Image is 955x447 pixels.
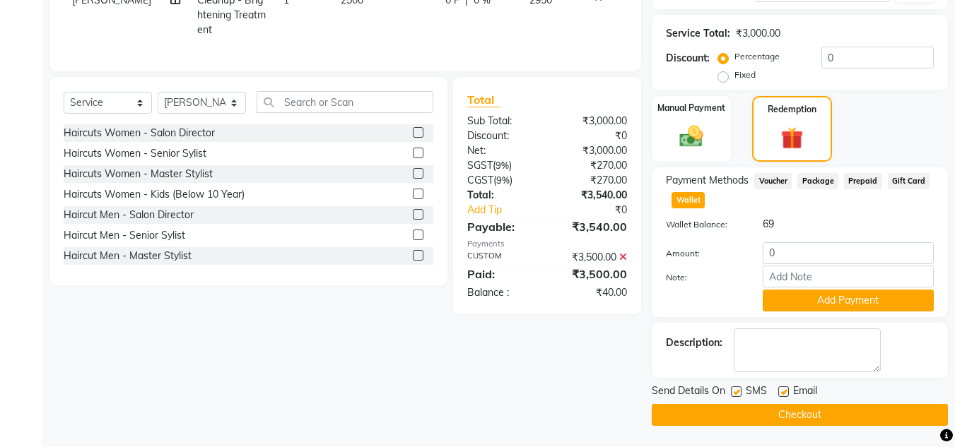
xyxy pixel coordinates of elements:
[64,249,192,263] div: Haircut Men - Master Stylist
[457,285,547,300] div: Balance :
[652,404,948,426] button: Checkout
[457,129,547,143] div: Discount:
[752,217,944,232] div: 69
[457,188,547,203] div: Total:
[547,218,638,235] div: ₹3,540.00
[547,158,638,173] div: ₹270.00
[754,173,792,189] span: Voucher
[257,91,433,113] input: Search or Scan
[457,250,547,265] div: CUSTOM
[467,93,500,107] span: Total
[547,143,638,158] div: ₹3,000.00
[457,158,547,173] div: ( )
[547,173,638,188] div: ₹270.00
[547,250,638,265] div: ₹3,500.00
[774,124,810,152] img: _gift.svg
[655,218,751,231] label: Wallet Balance:
[672,123,710,150] img: _cash.svg
[467,238,627,250] div: Payments
[655,247,751,260] label: Amount:
[457,143,547,158] div: Net:
[746,383,767,401] span: SMS
[736,26,780,41] div: ₹3,000.00
[457,114,547,129] div: Sub Total:
[734,68,756,81] label: Fixed
[64,126,215,141] div: Haircuts Women - Salon Director
[666,173,749,188] span: Payment Methods
[768,103,816,116] label: Redemption
[64,187,245,202] div: Haircuts Women - Kids (Below 10 Year)
[457,173,547,188] div: ( )
[763,266,934,287] input: Add Note
[655,271,751,284] label: Note:
[763,290,934,311] button: Add Payment
[547,129,638,143] div: ₹0
[563,203,638,217] div: ₹0
[467,174,493,186] span: CGST
[547,266,638,282] div: ₹3,500.00
[467,159,493,172] span: SGST
[64,228,185,243] div: Haircut Men - Senior Sylist
[64,208,194,222] div: Haircut Men - Salon Director
[797,173,838,189] span: Package
[496,160,509,171] span: 9%
[734,50,780,63] label: Percentage
[672,192,705,208] span: Wallet
[496,174,510,186] span: 9%
[666,335,722,350] div: Description:
[657,102,725,114] label: Manual Payment
[793,383,817,401] span: Email
[457,218,547,235] div: Payable:
[652,383,725,401] span: Send Details On
[457,266,547,282] div: Paid:
[64,167,213,181] div: Haircuts Women - Master Stylist
[844,173,882,189] span: Prepaid
[547,285,638,300] div: ₹40.00
[547,114,638,129] div: ₹3,000.00
[888,173,930,189] span: Gift Card
[763,242,934,264] input: Amount
[666,51,710,66] div: Discount:
[666,26,730,41] div: Service Total:
[64,146,206,161] div: Haircuts Women - Senior Sylist
[547,188,638,203] div: ₹3,540.00
[457,203,562,217] a: Add Tip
